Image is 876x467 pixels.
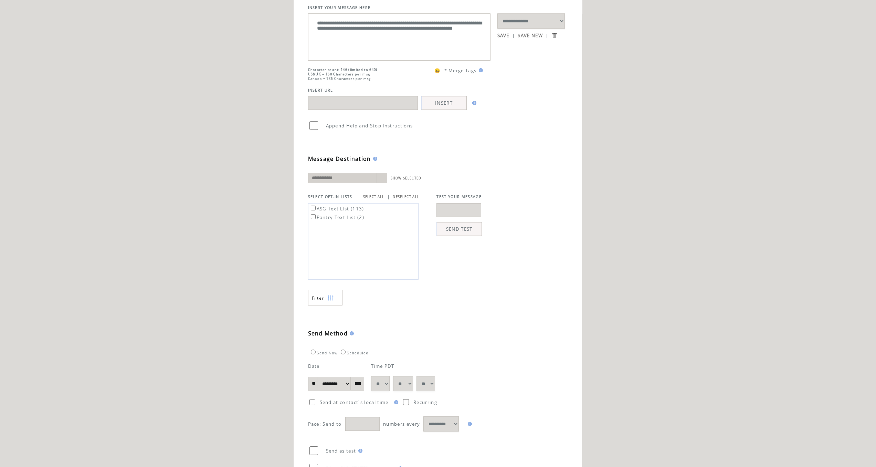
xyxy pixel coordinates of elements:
input: Pantry Text List (2) [311,214,316,219]
input: ASG Text List (113) [311,206,316,210]
input: Send Now [311,350,316,354]
span: Append Help and Stop instructions [326,123,413,129]
span: Message Destination [308,155,371,163]
label: Pantry Text List (2) [309,214,365,220]
img: help.gif [392,400,398,404]
span: TEST YOUR MESSAGE [436,194,482,199]
span: INSERT URL [308,88,333,93]
img: help.gif [348,331,354,335]
img: help.gif [470,101,476,105]
a: Filter [308,290,342,305]
span: Show filters [312,295,324,301]
span: Pace: Send to [308,421,342,427]
a: INSERT [421,96,467,110]
span: SELECT OPT-IN LISTS [308,194,352,199]
img: help.gif [477,68,483,72]
span: numbers every [383,421,420,427]
a: SEND TEST [436,222,482,236]
img: help.gif [356,449,362,453]
a: SAVE NEW [518,32,543,39]
a: SAVE [497,32,509,39]
span: Character count: 146 (limited to 640) [308,68,378,72]
a: DESELECT ALL [393,195,419,199]
span: Send as test [326,448,356,454]
span: INSERT YOUR MESSAGE HERE [308,5,371,10]
span: Canada = 136 Characters per msg [308,76,371,81]
span: Send Method [308,330,348,337]
span: 😀 [434,68,441,74]
label: Scheduled [339,351,369,355]
span: Send at contact`s local time [320,399,389,405]
span: | [387,194,390,200]
span: | [512,32,515,39]
a: SHOW SELECTED [391,176,422,180]
span: US&UK = 160 Characters per msg [308,72,370,76]
span: * Merge Tags [444,68,477,74]
img: help.gif [466,422,472,426]
span: Recurring [413,399,437,405]
img: help.gif [371,157,377,161]
span: Time PDT [371,363,394,369]
input: Submit [551,32,558,39]
span: | [546,32,548,39]
input: Scheduled [341,350,346,354]
label: Send Now [309,351,338,355]
span: Date [308,363,320,369]
label: ASG Text List (113) [309,206,364,212]
a: SELECT ALL [363,195,384,199]
img: filters.png [328,290,334,306]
